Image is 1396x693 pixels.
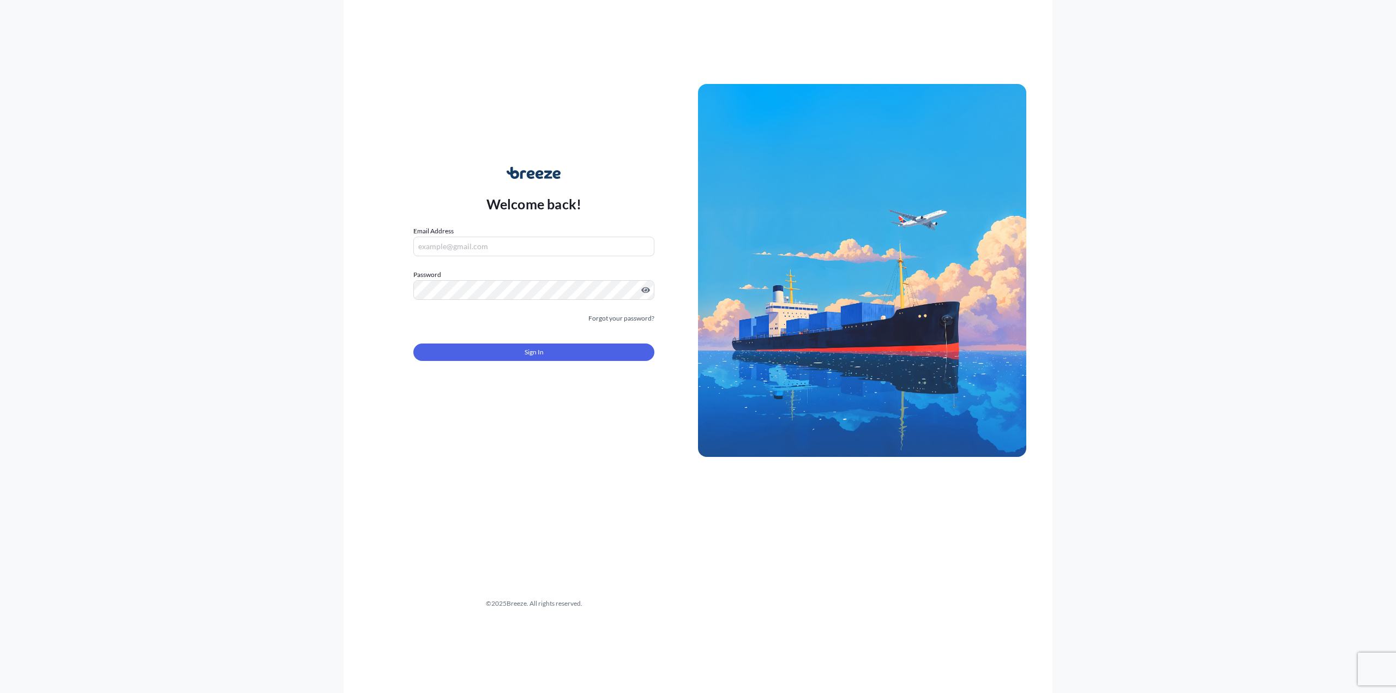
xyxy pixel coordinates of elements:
[486,195,582,213] p: Welcome back!
[698,84,1026,457] img: Ship illustration
[413,226,454,237] label: Email Address
[525,347,544,358] span: Sign In
[413,237,654,256] input: example@gmail.com
[413,344,654,361] button: Sign In
[370,598,698,609] div: © 2025 Breeze. All rights reserved.
[413,269,654,280] label: Password
[588,313,654,324] a: Forgot your password?
[641,286,650,294] button: Show password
